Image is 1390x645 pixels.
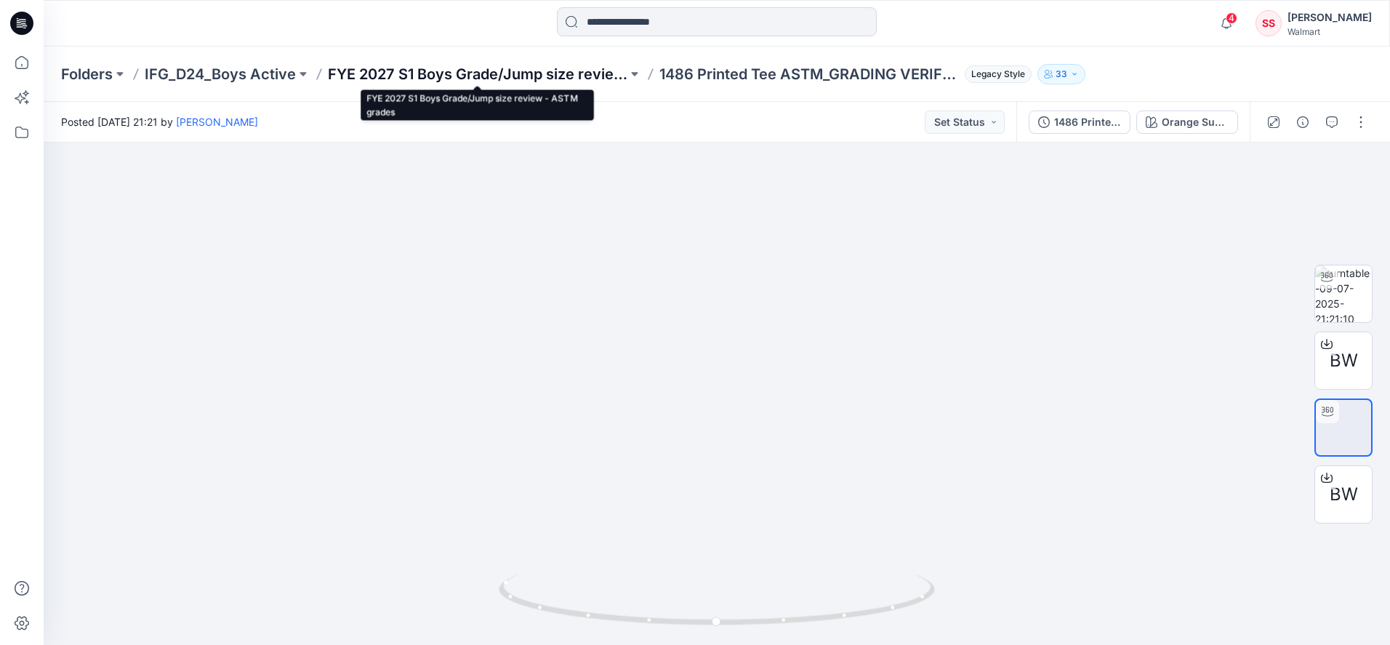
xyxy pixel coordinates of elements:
[328,64,627,84] a: FYE 2027 S1 Boys Grade/Jump size review - ASTM grades
[145,64,296,84] a: IFG_D24_Boys Active
[61,114,258,129] span: Posted [DATE] 21:21 by
[1287,9,1372,26] div: [PERSON_NAME]
[1330,348,1358,374] span: BW
[1136,111,1238,134] button: Orange Sunshine MPRT_468
[1287,26,1372,37] div: Walmart
[1056,66,1067,82] p: 33
[1054,114,1121,130] div: 1486 Printed Tee ASTM_GRADING VERIFICATION
[965,65,1032,83] span: Legacy Style
[1291,111,1314,134] button: Details
[1315,265,1372,322] img: turntable-09-07-2025-21:21:10
[1226,12,1237,24] span: 4
[659,64,959,84] p: 1486 Printed Tee ASTM_GRADING VERIFICATION
[1162,114,1229,130] div: Orange Sunshine MPRT_468
[1029,111,1130,134] button: 1486 Printed Tee ASTM_GRADING VERIFICATION
[176,116,258,128] a: [PERSON_NAME]
[1256,10,1282,36] div: SS
[61,64,113,84] a: Folders
[1330,481,1358,508] span: BW
[959,64,1032,84] button: Legacy Style
[1037,64,1085,84] button: 33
